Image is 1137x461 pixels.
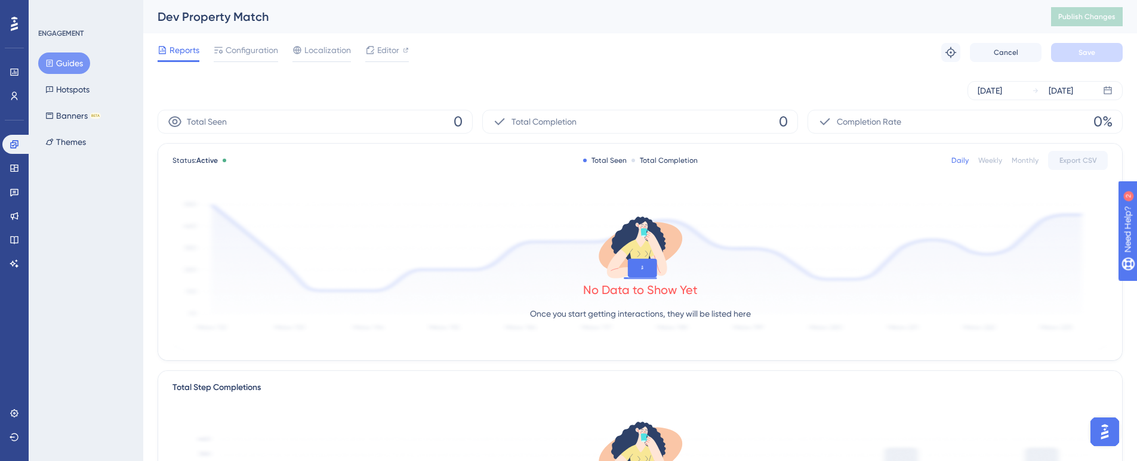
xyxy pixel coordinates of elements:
span: Total Completion [512,115,577,129]
span: Save [1079,48,1095,57]
span: Status: [172,156,218,165]
button: BannersBETA [38,105,108,126]
div: 2 [83,6,87,16]
div: Monthly [1012,156,1039,165]
span: Reports [170,43,199,57]
span: Configuration [226,43,278,57]
span: Active [196,156,218,165]
span: 0 [454,112,463,131]
iframe: UserGuiding AI Assistant Launcher [1087,414,1123,450]
span: Localization [304,43,351,57]
button: Export CSV [1048,151,1108,170]
span: Export CSV [1059,156,1097,165]
span: Total Seen [187,115,227,129]
button: Themes [38,131,93,153]
span: Need Help? [28,3,75,17]
p: Once you start getting interactions, they will be listed here [530,307,751,321]
div: Total Step Completions [172,380,261,395]
span: Publish Changes [1058,12,1116,21]
div: ENGAGEMENT [38,29,84,38]
button: Save [1051,43,1123,62]
div: Total Completion [631,156,698,165]
div: Total Seen [583,156,627,165]
div: Daily [951,156,969,165]
div: No Data to Show Yet [583,281,698,298]
div: [DATE] [1049,83,1073,98]
div: Dev Property Match [158,8,1021,25]
button: Guides [38,52,90,74]
button: Cancel [970,43,1042,62]
div: BETA [90,113,101,119]
button: Hotspots [38,79,97,100]
div: Weekly [978,156,1002,165]
span: 0 [779,112,788,131]
span: Editor [377,43,399,57]
span: Completion Rate [837,115,901,129]
span: 0% [1093,112,1113,131]
button: Publish Changes [1051,7,1123,26]
span: Cancel [994,48,1018,57]
div: [DATE] [978,83,1002,98]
